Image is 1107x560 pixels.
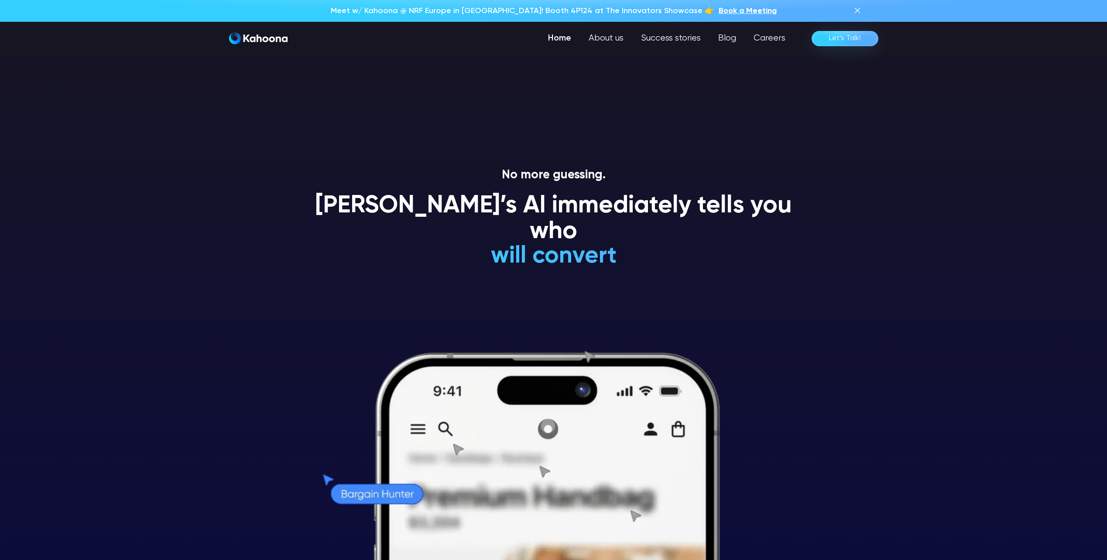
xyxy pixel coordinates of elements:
[632,30,709,47] a: Success stories
[425,243,682,269] h1: will convert
[229,32,288,45] a: Kahoona logo blackKahoona logo white
[719,7,777,15] span: Book a Meeting
[305,168,802,183] p: No more guessing.
[305,193,802,245] h1: [PERSON_NAME]’s AI immediately tells you who
[539,30,580,47] a: Home
[229,32,288,44] img: Kahoona logo white
[331,5,714,17] p: Meet w/ Kahoona @ NRF Europe in [GEOGRAPHIC_DATA]! Booth 4P124 at The Innovators Showcase 👉
[812,31,878,46] a: Let’s Talk!
[829,31,861,45] div: Let’s Talk!
[745,30,794,47] a: Careers
[580,30,632,47] a: About us
[709,30,745,47] a: Blog
[719,5,777,17] a: Book a Meeting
